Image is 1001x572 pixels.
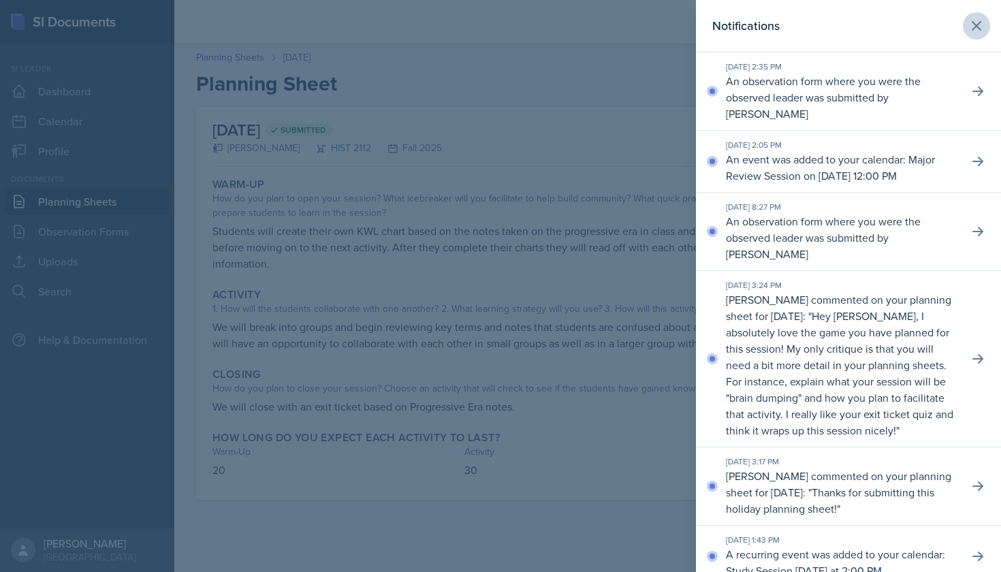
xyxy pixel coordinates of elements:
[726,485,934,516] p: Thanks for submitting this holiday planning sheet!
[726,73,957,122] p: An observation form where you were the observed leader was submitted by [PERSON_NAME]
[726,279,957,291] div: [DATE] 3:24 PM
[726,139,957,151] div: [DATE] 2:05 PM
[726,456,957,468] div: [DATE] 3:17 PM
[726,151,957,184] p: An event was added to your calendar: Major Review Session on [DATE] 12:00 PM
[712,16,780,35] h2: Notifications
[726,61,957,73] div: [DATE] 2:35 PM
[726,291,957,439] p: [PERSON_NAME] commented on your planning sheet for [DATE]: " "
[726,213,957,262] p: An observation form where you were the observed leader was submitted by [PERSON_NAME]
[726,534,957,546] div: [DATE] 1:43 PM
[726,308,953,438] p: Hey [PERSON_NAME], I absolutely love the game you have planned for this session! My only critique...
[726,201,957,213] div: [DATE] 8:27 PM
[726,468,957,517] p: [PERSON_NAME] commented on your planning sheet for [DATE]: " "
